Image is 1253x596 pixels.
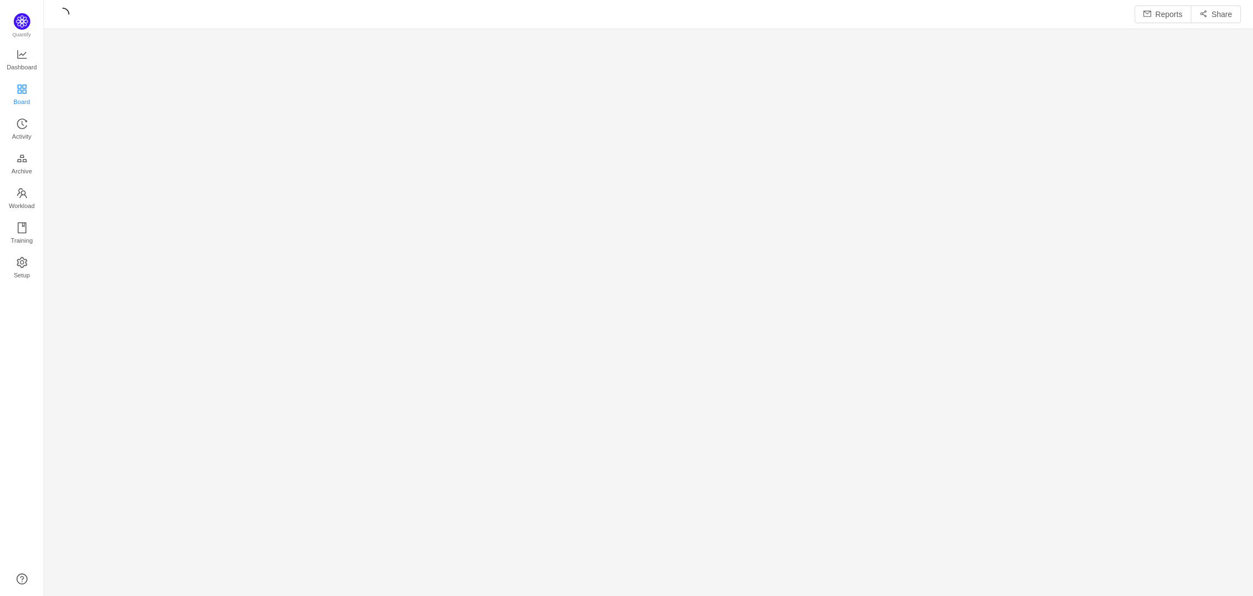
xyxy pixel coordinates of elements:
[17,49,28,60] i: icon: line-chart
[14,91,30,113] span: Board
[56,8,69,21] i: icon: loading
[17,257,28,268] i: icon: setting
[17,154,28,176] a: Archive
[1191,6,1241,23] button: icon: share-altShare
[12,160,32,182] span: Archive
[12,125,31,147] span: Activity
[17,153,28,164] i: icon: gold
[14,13,30,30] img: Quantify
[10,229,32,251] span: Training
[17,223,28,245] a: Training
[13,32,31,37] span: Quantify
[14,264,30,286] span: Setup
[17,188,28,199] i: icon: team
[17,258,28,280] a: Setup
[7,56,37,78] span: Dashboard
[9,195,35,217] span: Workload
[17,119,28,141] a: Activity
[1135,6,1191,23] button: icon: mailReports
[17,84,28,106] a: Board
[17,188,28,210] a: Workload
[17,84,28,95] i: icon: appstore
[17,573,28,584] a: icon: question-circle
[17,50,28,72] a: Dashboard
[17,222,28,233] i: icon: book
[17,118,28,129] i: icon: history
